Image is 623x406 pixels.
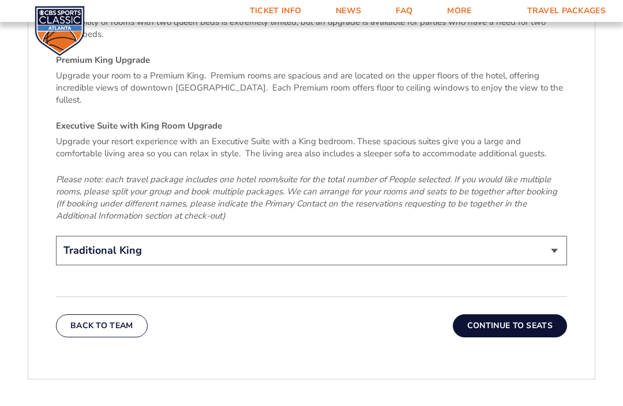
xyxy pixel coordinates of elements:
[56,120,567,132] h4: Executive Suite with King Room Upgrade
[56,174,557,221] em: Please note: each travel package includes one hotel room/suite for the total number of People sel...
[56,136,567,160] p: Upgrade your resort experience with an Executive Suite with a King bedroom. These spacious suites...
[56,314,148,337] button: Back To Team
[56,70,567,106] p: Upgrade your room to a Premium King. Premium rooms are spacious and are located on the upper floo...
[56,16,567,40] p: Availability of rooms with two queen beds is extremely limited, but an upgrade is available for p...
[35,6,85,56] img: CBS Sports Classic
[453,314,567,337] button: Continue To Seats
[56,54,567,66] h4: Premium King Upgrade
